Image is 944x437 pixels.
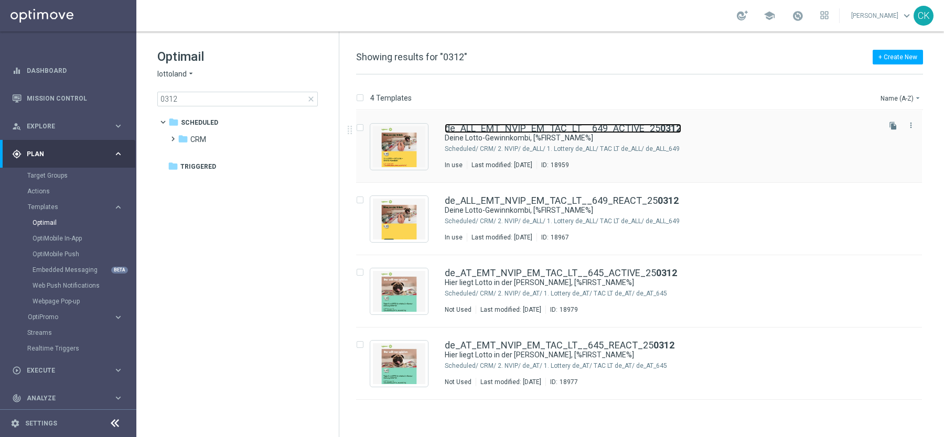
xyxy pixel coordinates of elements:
div: Dashboard [12,57,123,84]
div: Optimail [33,215,135,231]
div: ID: [545,305,578,314]
div: Hier liegt Lotto in der Luft, [%FIRST_NAME%] [445,278,878,288]
div: Not Used [445,305,471,314]
div: Execute [12,366,113,375]
span: close [307,95,315,103]
div: Scheduled/ [445,362,478,370]
input: Search Template [157,92,318,106]
i: keyboard_arrow_right [113,312,123,322]
div: Analyze [12,394,113,403]
i: keyboard_arrow_right [113,121,123,131]
i: play_circle_outline [12,366,22,375]
a: Settings [25,420,57,427]
span: Plan [27,151,113,157]
a: Webpage Pop-up [33,297,109,305]
i: keyboard_arrow_right [113,149,123,159]
div: CK [914,6,934,26]
span: Execute [27,367,113,374]
a: de_AT_EMT_NVIP_EM_TAC_LT__645_ACTIVE_250312 [445,268,677,278]
span: Templates [28,204,103,210]
a: Deine Lotto-Gewinnkombi, [%FIRST_NAME%] [445,133,854,143]
h1: Optimail [157,48,318,65]
div: 18959 [551,161,569,169]
i: folder [178,134,188,144]
button: more_vert [906,119,916,132]
div: Plan [12,149,113,159]
div: Scheduled/ [445,145,478,153]
div: equalizer Dashboard [12,67,124,75]
div: Scheduled/ [445,289,478,298]
div: Webpage Pop-up [33,293,135,309]
i: keyboard_arrow_right [113,393,123,403]
a: Embedded Messaging [33,266,109,274]
div: In use [445,233,463,242]
div: Deine Lotto-Gewinnkombi, [%FIRST_NAME%] [445,133,878,143]
span: Showing results for "0312" [356,51,467,62]
i: settings [10,419,20,428]
div: Mission Control [12,84,123,112]
div: Press SPACE to select this row. [346,111,942,183]
a: Web Push Notifications [33,281,109,290]
a: Optimail [33,218,109,227]
img: 18967.jpeg [373,199,425,239]
div: In use [445,161,463,169]
div: Realtime Triggers [27,341,135,356]
div: Streams [27,325,135,341]
div: 18977 [560,378,578,386]
a: [PERSON_NAME]keyboard_arrow_down [850,8,914,24]
div: Press SPACE to select this row. [346,327,942,400]
div: Last modified: [DATE] [467,233,537,242]
div: 18967 [551,233,569,242]
i: folder [168,117,179,127]
button: Mission Control [12,94,124,103]
div: Not Used [445,378,471,386]
b: 0312 [653,340,674,351]
a: OptiMobile In-App [33,234,109,243]
a: Streams [27,329,109,337]
a: Hier liegt Lotto in der [PERSON_NAME], [%FIRST_NAME%] [445,350,854,360]
span: Scheduled [181,118,218,127]
a: Deine Lotto-Gewinnkombi, [%FIRST_NAME%] [445,205,854,215]
button: + Create New [873,50,923,64]
a: Target Groups [27,171,109,180]
b: 0312 [656,267,677,278]
button: person_search Explore keyboard_arrow_right [12,122,124,130]
button: OptiPromo keyboard_arrow_right [27,313,124,321]
div: Last modified: [DATE] [476,305,545,314]
a: Realtime Triggers [27,344,109,353]
div: Scheduled/CRM/2. NVIP/de_ALL/1. Lottery de_ALL/TAC LT de_ALL/de_ALL_649 [480,145,878,153]
div: Last modified: [DATE] [467,161,537,169]
button: gps_fixed Plan keyboard_arrow_right [12,150,124,158]
span: CRM [190,135,206,144]
img: 18959.jpeg [373,126,425,167]
div: Web Push Notifications [33,278,135,293]
button: Templates keyboard_arrow_right [27,203,124,211]
button: play_circle_outline Execute keyboard_arrow_right [12,366,124,375]
button: track_changes Analyze keyboard_arrow_right [12,394,124,402]
div: Explore [12,122,113,131]
b: 0312 [660,123,681,134]
div: Press SPACE to select this row. [346,183,942,255]
i: folder [168,161,178,171]
i: equalizer [12,66,22,75]
b: 0312 [658,195,679,206]
div: 18979 [560,305,578,314]
div: Scheduled/CRM/2. NVIP/de_AT/1. Lottery de_AT/TAC LT de_AT/de_AT_645 [480,289,878,298]
i: gps_fixed [12,149,22,159]
a: de_AT_EMT_NVIP_EM_TAC_LT__645_REACT_250312 [445,341,674,350]
div: OptiPromo [28,314,113,320]
img: 18979.jpeg [373,271,425,312]
button: file_copy [886,119,900,133]
i: more_vert [907,121,915,129]
div: Scheduled/CRM/2. NVIP/de_AT/1. Lottery de_AT/TAC LT de_AT/de_AT_645 [480,362,878,370]
div: BETA [111,267,128,274]
a: OptiMobile Push [33,250,109,258]
i: person_search [12,122,22,131]
button: Name (A-Z)arrow_drop_down [879,92,923,104]
div: ID: [537,161,569,169]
